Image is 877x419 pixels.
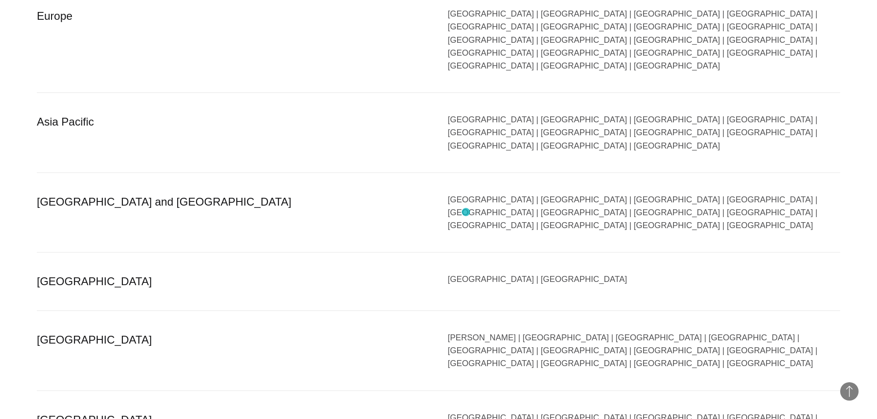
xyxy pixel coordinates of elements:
[840,382,859,401] button: Back to Top
[448,7,841,72] div: [GEOGRAPHIC_DATA] | [GEOGRAPHIC_DATA] | [GEOGRAPHIC_DATA] | [GEOGRAPHIC_DATA] | [GEOGRAPHIC_DATA]...
[448,193,841,232] div: [GEOGRAPHIC_DATA] | [GEOGRAPHIC_DATA] | [GEOGRAPHIC_DATA] | [GEOGRAPHIC_DATA] | [GEOGRAPHIC_DATA]...
[37,331,430,370] div: [GEOGRAPHIC_DATA]
[37,193,430,232] div: [GEOGRAPHIC_DATA] and [GEOGRAPHIC_DATA]
[448,273,841,290] div: [GEOGRAPHIC_DATA] | [GEOGRAPHIC_DATA]
[37,113,430,152] div: Asia Pacific
[37,7,430,72] div: Europe
[37,273,430,290] div: [GEOGRAPHIC_DATA]
[448,113,841,152] div: [GEOGRAPHIC_DATA] | [GEOGRAPHIC_DATA] | [GEOGRAPHIC_DATA] | [GEOGRAPHIC_DATA] | [GEOGRAPHIC_DATA]...
[448,331,841,370] div: [PERSON_NAME] | [GEOGRAPHIC_DATA] | [GEOGRAPHIC_DATA] | [GEOGRAPHIC_DATA] | [GEOGRAPHIC_DATA] | [...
